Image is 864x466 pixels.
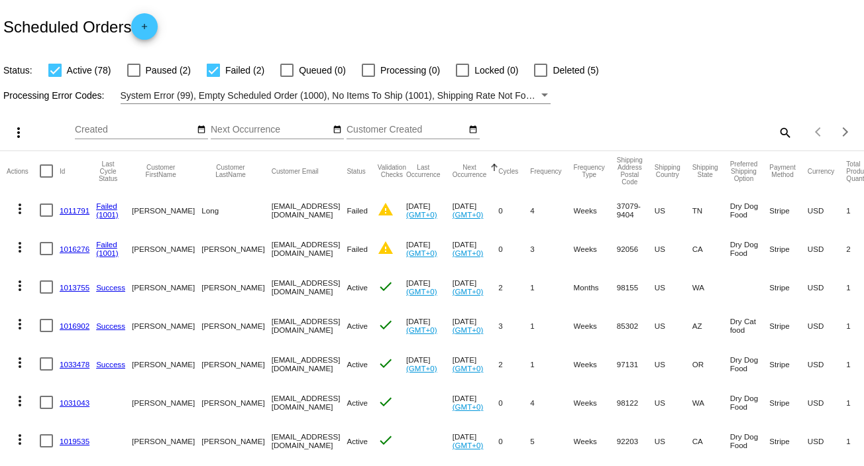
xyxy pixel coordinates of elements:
[132,191,201,229] mat-cell: [PERSON_NAME]
[498,191,530,229] mat-cell: 0
[132,268,201,306] mat-cell: [PERSON_NAME]
[769,306,807,345] mat-cell: Stripe
[272,268,347,306] mat-cell: [EMAIL_ADDRESS][DOMAIN_NAME]
[378,240,394,256] mat-icon: warning
[530,167,561,175] button: Change sorting for Frequency
[406,229,453,268] mat-cell: [DATE]
[617,156,643,186] button: Change sorting for ShippingPostcode
[378,202,394,217] mat-icon: warning
[468,125,478,135] mat-icon: date_range
[498,306,530,345] mat-cell: 3
[132,422,201,460] mat-cell: [PERSON_NAME]
[378,317,394,333] mat-icon: check
[769,164,795,178] button: Change sorting for PaymentMethod.Type
[769,229,807,268] mat-cell: Stripe
[730,229,770,268] mat-cell: Dry Dog Food
[730,422,770,460] mat-cell: Dry Dog Food
[201,345,271,383] mat-cell: [PERSON_NAME]
[12,316,28,332] mat-icon: more_vert
[201,306,271,345] mat-cell: [PERSON_NAME]
[378,151,406,191] mat-header-cell: Validation Checks
[406,287,437,296] a: (GMT+0)
[453,383,499,422] mat-cell: [DATE]
[406,364,437,373] a: (GMT+0)
[617,383,655,422] mat-cell: 98122
[808,167,835,175] button: Change sorting for CurrencyIso
[60,398,89,407] a: 1031043
[3,13,158,40] h2: Scheduled Orders
[347,437,368,445] span: Active
[453,164,487,178] button: Change sorting for NextOccurrenceUtc
[617,345,655,383] mat-cell: 97131
[530,383,573,422] mat-cell: 4
[530,306,573,345] mat-cell: 1
[574,345,617,383] mat-cell: Weeks
[453,191,499,229] mat-cell: [DATE]
[12,201,28,217] mat-icon: more_vert
[272,306,347,345] mat-cell: [EMAIL_ADDRESS][DOMAIN_NAME]
[474,62,518,78] span: Locked (0)
[730,160,758,182] button: Change sorting for PreferredShippingOption
[132,229,201,268] mat-cell: [PERSON_NAME]
[132,164,189,178] button: Change sorting for CustomerFirstName
[808,345,847,383] mat-cell: USD
[453,249,484,257] a: (GMT+0)
[453,422,499,460] mat-cell: [DATE]
[132,383,201,422] mat-cell: [PERSON_NAME]
[132,306,201,345] mat-cell: [PERSON_NAME]
[380,62,440,78] span: Processing (0)
[574,306,617,345] mat-cell: Weeks
[453,287,484,296] a: (GMT+0)
[272,191,347,229] mat-cell: [EMAIL_ADDRESS][DOMAIN_NAME]
[498,422,530,460] mat-cell: 0
[453,229,499,268] mat-cell: [DATE]
[617,268,655,306] mat-cell: 98155
[769,191,807,229] mat-cell: Stripe
[453,402,484,411] a: (GMT+0)
[692,345,730,383] mat-cell: OR
[60,437,89,445] a: 1019535
[530,268,573,306] mat-cell: 1
[777,122,792,143] mat-icon: search
[12,355,28,371] mat-icon: more_vert
[498,383,530,422] mat-cell: 0
[347,167,365,175] button: Change sorting for Status
[498,229,530,268] mat-cell: 0
[272,383,347,422] mat-cell: [EMAIL_ADDRESS][DOMAIN_NAME]
[498,167,518,175] button: Change sorting for Cycles
[808,229,847,268] mat-cell: USD
[406,249,437,257] a: (GMT+0)
[67,62,111,78] span: Active (78)
[453,325,484,334] a: (GMT+0)
[655,306,692,345] mat-cell: US
[11,125,27,141] mat-icon: more_vert
[808,191,847,229] mat-cell: USD
[453,210,484,219] a: (GMT+0)
[406,345,453,383] mat-cell: [DATE]
[530,191,573,229] mat-cell: 4
[378,355,394,371] mat-icon: check
[272,167,319,175] button: Change sorting for CustomerEmail
[808,268,847,306] mat-cell: USD
[201,191,271,229] mat-cell: Long
[60,321,89,330] a: 1016902
[655,229,692,268] mat-cell: US
[96,210,119,219] a: (1001)
[60,245,89,253] a: 1016276
[806,119,832,145] button: Previous page
[201,422,271,460] mat-cell: [PERSON_NAME]
[201,229,271,268] mat-cell: [PERSON_NAME]
[769,345,807,383] mat-cell: Stripe
[146,62,191,78] span: Paused (2)
[225,62,264,78] span: Failed (2)
[96,283,125,292] a: Success
[692,268,730,306] mat-cell: WA
[574,422,617,460] mat-cell: Weeks
[272,229,347,268] mat-cell: [EMAIL_ADDRESS][DOMAIN_NAME]
[406,306,453,345] mat-cell: [DATE]
[655,191,692,229] mat-cell: US
[60,360,89,369] a: 1033478
[201,383,271,422] mat-cell: [PERSON_NAME]
[299,62,346,78] span: Queued (0)
[655,164,680,178] button: Change sorting for ShippingCountry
